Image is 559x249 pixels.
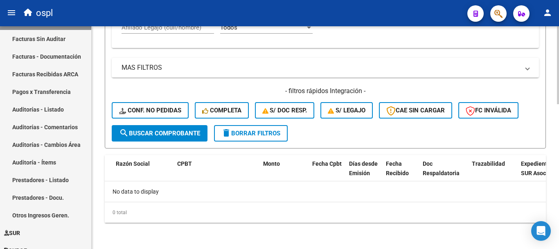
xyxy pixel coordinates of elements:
datatable-header-cell: Fecha Recibido [383,155,419,191]
span: Todos [220,24,237,31]
button: Buscar Comprobante [112,125,207,142]
span: S/ legajo [328,107,365,114]
span: Razón Social [116,160,150,167]
div: No data to display [105,181,546,202]
span: Trazabilidad [472,160,505,167]
datatable-header-cell: Monto [260,155,309,191]
button: Conf. no pedidas [112,102,189,119]
mat-icon: menu [7,8,16,18]
datatable-header-cell: Trazabilidad [469,155,518,191]
button: FC Inválida [458,102,518,119]
datatable-header-cell: CPBT [174,155,260,191]
span: Fecha Recibido [386,160,409,176]
button: Completa [195,102,249,119]
datatable-header-cell: Fecha Cpbt [309,155,346,191]
datatable-header-cell: Días desde Emisión [346,155,383,191]
span: Buscar Comprobante [119,130,200,137]
span: Borrar Filtros [221,130,280,137]
span: CPBT [177,160,192,167]
button: Borrar Filtros [214,125,288,142]
span: Completa [202,107,241,114]
div: Open Intercom Messenger [531,221,551,241]
span: Fecha Cpbt [312,160,342,167]
mat-icon: delete [221,128,231,138]
span: CAE SIN CARGAR [386,107,445,114]
span: Doc Respaldatoria [423,160,460,176]
mat-panel-title: MAS FILTROS [122,63,519,72]
span: FC Inválida [466,107,511,114]
datatable-header-cell: Doc Respaldatoria [419,155,469,191]
mat-expansion-panel-header: MAS FILTROS [112,58,539,78]
button: CAE SIN CARGAR [379,102,452,119]
span: Expediente SUR Asociado [521,160,557,176]
datatable-header-cell: Razón Social [113,155,174,191]
span: Conf. no pedidas [119,107,181,114]
div: 0 total [105,202,546,223]
span: SUR [4,228,20,238]
span: Días desde Emisión [349,160,378,176]
mat-icon: search [119,128,129,138]
mat-icon: person [543,8,552,18]
button: S/ Doc Resp. [255,102,315,119]
h4: - filtros rápidos Integración - [112,87,539,96]
span: S/ Doc Resp. [262,107,307,114]
span: ospl [36,4,53,22]
button: S/ legajo [320,102,373,119]
span: Monto [263,160,280,167]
